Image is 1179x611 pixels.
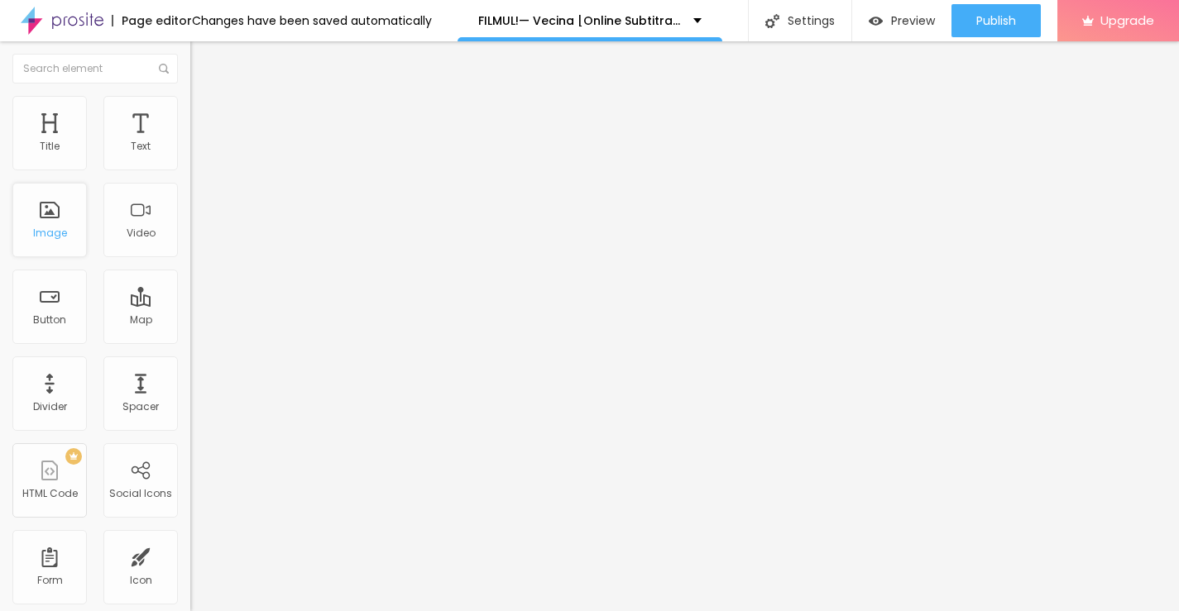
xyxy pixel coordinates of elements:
div: Title [40,141,60,152]
div: Spacer [122,401,159,413]
div: Page editor [112,15,192,26]
span: Preview [891,14,935,27]
div: HTML Code [22,488,78,499]
input: Search element [12,54,178,84]
span: Upgrade [1100,13,1154,27]
img: Icone [765,14,779,28]
div: Text [131,141,151,152]
p: FILMUL!— Vecina [Online Subtitrat Română HD] [478,15,681,26]
div: Social Icons [109,488,172,499]
img: Icone [159,64,169,74]
div: Form [37,575,63,586]
div: Map [130,314,152,326]
div: Divider [33,401,67,413]
div: Button [33,314,66,326]
iframe: Editor [190,41,1179,611]
div: Video [127,227,156,239]
button: Preview [852,4,951,37]
div: Changes have been saved automatically [192,15,432,26]
span: Publish [976,14,1016,27]
button: Publish [951,4,1041,37]
img: view-1.svg [869,14,883,28]
div: Image [33,227,67,239]
div: Icon [130,575,152,586]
